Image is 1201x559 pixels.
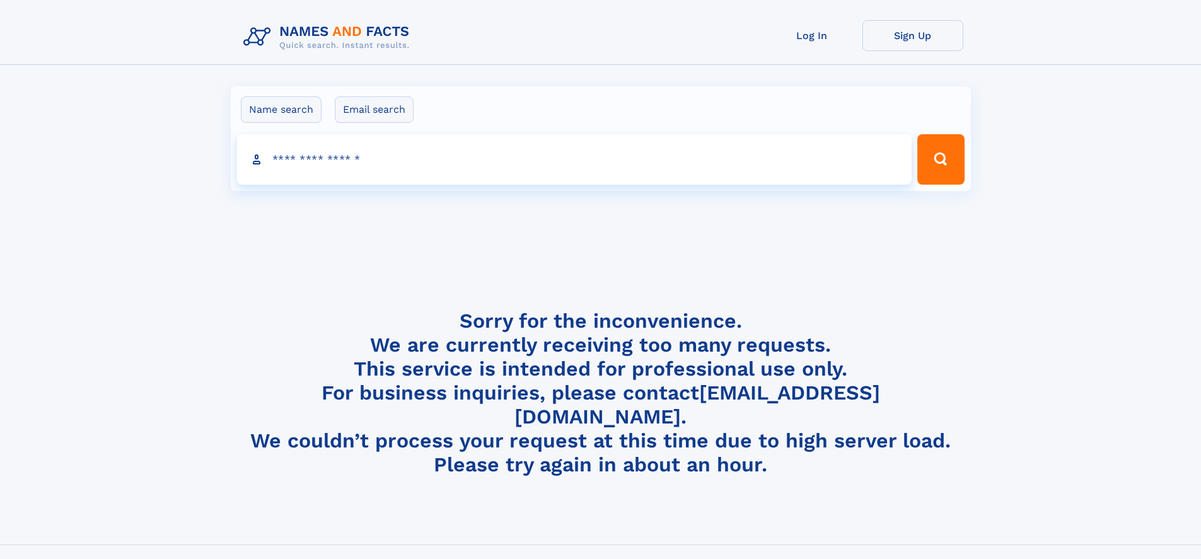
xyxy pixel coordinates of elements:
[237,134,912,185] input: search input
[335,96,414,123] label: Email search
[238,309,963,477] h4: Sorry for the inconvenience. We are currently receiving too many requests. This service is intend...
[862,20,963,51] a: Sign Up
[241,96,322,123] label: Name search
[514,381,880,429] a: [EMAIL_ADDRESS][DOMAIN_NAME]
[238,20,420,54] img: Logo Names and Facts
[917,134,964,185] button: Search Button
[762,20,862,51] a: Log In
